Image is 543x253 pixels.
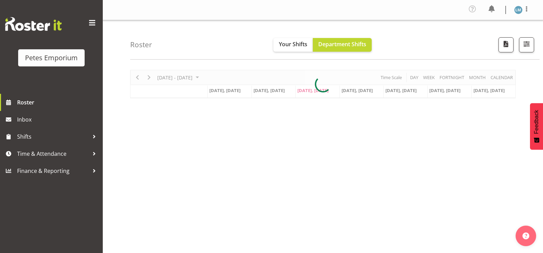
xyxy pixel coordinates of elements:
button: Feedback - Show survey [530,103,543,150]
button: Your Shifts [273,38,313,52]
span: Roster [17,97,99,107]
div: Petes Emporium [25,53,78,63]
img: Rosterit website logo [5,17,62,31]
button: Department Shifts [313,38,372,52]
button: Filter Shifts [519,37,534,52]
img: help-xxl-2.png [522,232,529,239]
span: Feedback [533,110,540,134]
button: Download a PDF of the roster according to the set date range. [498,37,514,52]
span: Shifts [17,131,89,142]
span: Inbox [17,114,99,125]
span: Time & Attendance [17,149,89,159]
img: lianne-morete5410.jpg [514,6,522,14]
span: Department Shifts [318,40,366,48]
span: Finance & Reporting [17,166,89,176]
span: Your Shifts [279,40,307,48]
h4: Roster [130,41,152,49]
